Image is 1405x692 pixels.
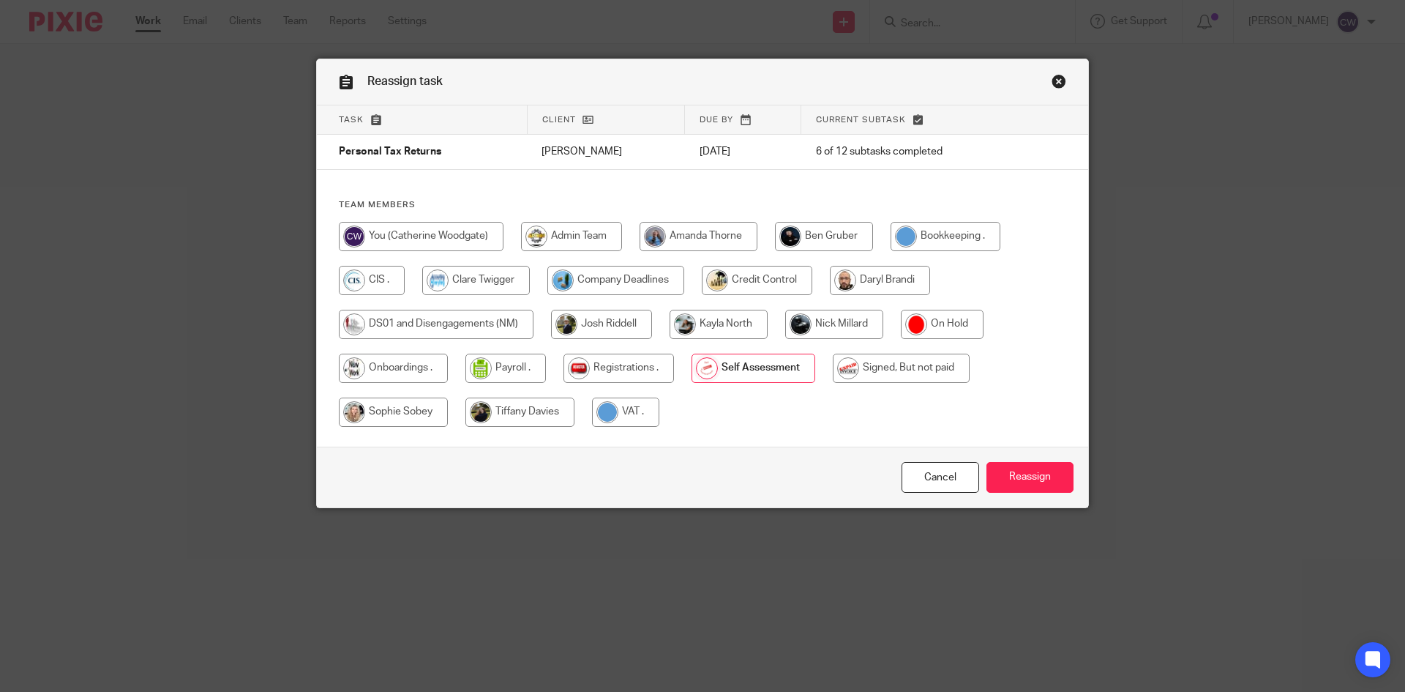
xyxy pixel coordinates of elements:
[542,144,670,159] p: [PERSON_NAME]
[542,116,576,124] span: Client
[1052,74,1066,94] a: Close this dialog window
[367,75,443,87] span: Reassign task
[801,135,1025,170] td: 6 of 12 subtasks completed
[339,199,1066,211] h4: Team members
[986,462,1074,494] input: Reassign
[700,116,733,124] span: Due by
[339,147,441,157] span: Personal Tax Returns
[339,116,364,124] span: Task
[902,462,979,494] a: Close this dialog window
[816,116,906,124] span: Current subtask
[700,144,787,159] p: [DATE]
